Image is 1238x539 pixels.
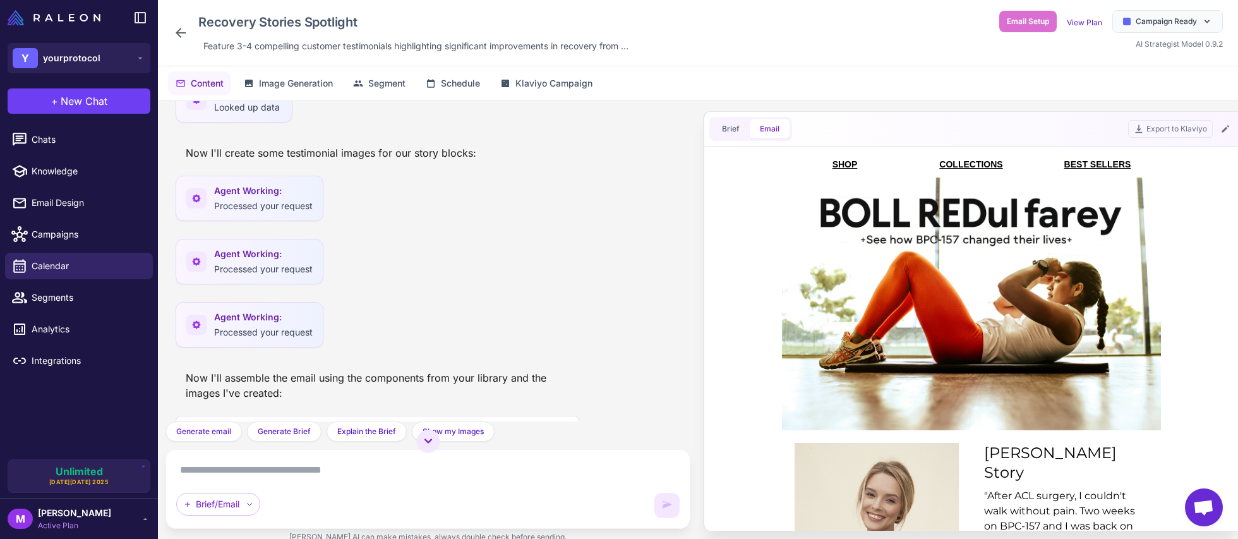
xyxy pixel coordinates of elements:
[750,119,790,138] button: Email
[108,8,133,18] a: SHOP
[176,140,486,166] div: Now I'll create some testimonial images for our story blocks:
[32,291,143,305] span: Segments
[368,76,406,90] span: Segment
[49,478,109,487] span: [DATE][DATE] 2025
[5,221,153,248] a: Campaigns
[5,253,153,279] a: Calendar
[70,291,234,538] img: Jordan, 34 - ACL surgery recovery testimonial
[5,316,153,342] a: Analytics
[5,190,153,216] a: Email Design
[165,421,242,442] button: Generate email
[5,284,153,311] a: Segments
[57,26,436,279] img: Real People, Real Recovery - See how BPC-157 changed their lives
[8,10,100,25] img: Raleon Logo
[32,164,143,178] span: Knowledge
[38,506,111,520] span: [PERSON_NAME]
[32,133,143,147] span: Chats
[346,71,413,95] button: Segment
[493,71,600,95] button: Klaviyo Campaign
[198,37,634,56] div: Click to edit description
[8,88,150,114] button: +New Chat
[1218,121,1233,136] button: Edit Email
[1185,488,1223,526] a: Open chat
[337,426,396,437] span: Explain the Brief
[515,76,592,90] span: Klaviyo Campaign
[214,184,313,198] span: Agent Working:
[1136,16,1197,27] span: Campaign Ready
[13,48,38,68] div: Y
[51,94,58,109] span: +
[260,337,424,413] div: "After ACL surgery, I couldn't walk without pain. Two weeks on BPC-157 and I was back on my feet....
[191,76,224,90] span: Content
[1136,39,1223,49] span: AI Strategist Model 0.9.2
[56,466,103,476] span: Unlimited
[418,71,488,95] button: Schedule
[214,310,313,324] span: Agent Working:
[214,247,313,261] span: Agent Working:
[412,421,495,442] button: Show my Images
[215,8,278,18] a: COLLECTIONS
[193,10,634,34] div: Click to edit campaign name
[176,493,260,516] div: Brief/Email
[999,11,1057,32] button: Email Setup
[61,94,107,109] span: New Chat
[5,126,153,153] a: Chats
[176,426,231,437] span: Generate email
[8,509,33,529] div: M
[32,259,143,273] span: Calendar
[1007,16,1049,27] span: Email Setup
[5,348,153,374] a: Integrations
[38,520,111,531] span: Active Plan
[203,39,628,53] span: Feature 3-4 compelling customer testimonials highlighting significant improvements in recovery fr...
[258,426,311,437] span: Generate Brief
[8,10,105,25] a: Raleon Logo
[214,327,313,337] span: Processed your request
[247,421,322,442] button: Generate Brief
[423,426,484,437] span: Show my Images
[168,71,231,95] button: Content
[236,71,340,95] button: Image Generation
[214,263,313,274] span: Processed your request
[259,76,333,90] span: Image Generation
[214,102,280,112] span: Looked up data
[340,8,407,18] a: BEST SELLERS
[176,365,579,406] div: Now I'll assemble the email using the components from your library and the images I've created:
[32,227,143,241] span: Campaigns
[712,119,750,138] button: Brief
[327,421,407,442] button: Explain the Brief
[1128,120,1213,138] button: Export to Klaviyo
[32,196,143,210] span: Email Design
[43,51,100,65] span: yourprotocol
[260,291,424,330] div: [PERSON_NAME] Story
[32,354,143,368] span: Integrations
[32,322,143,336] span: Analytics
[1067,18,1102,27] a: View Plan
[8,43,150,73] button: Yyourprotocol
[5,158,153,185] a: Knowledge
[214,200,313,211] span: Processed your request
[441,76,480,90] span: Schedule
